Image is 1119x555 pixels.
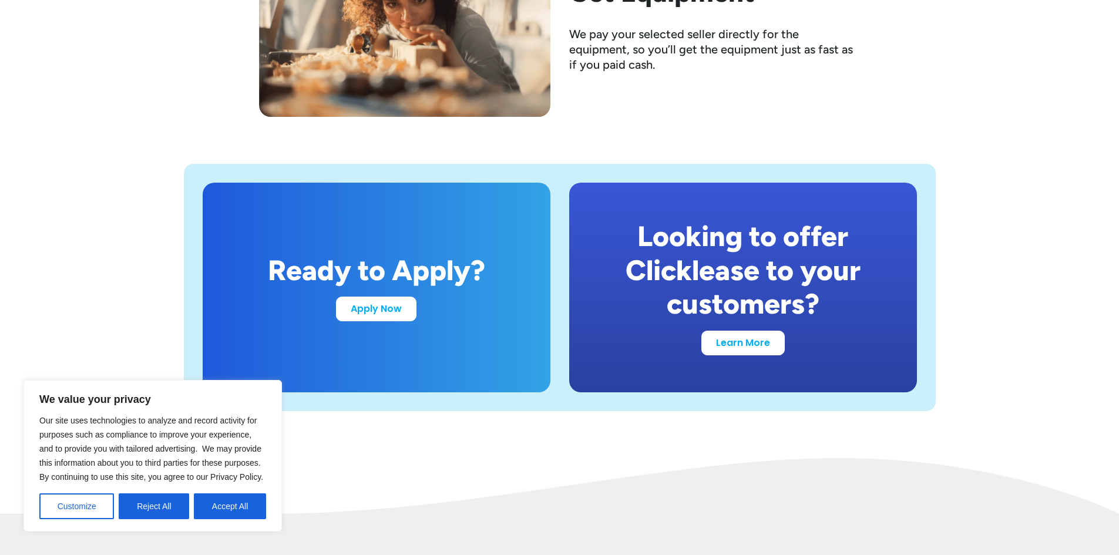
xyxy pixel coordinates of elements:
div: Ready to Apply? [268,254,485,288]
button: Accept All [194,493,266,519]
p: We value your privacy [39,392,266,406]
button: Customize [39,493,114,519]
a: Learn More [701,331,785,355]
div: Looking to offer Clicklease to your customers? [597,220,889,321]
span: Our site uses technologies to analyze and record activity for purposes such as compliance to impr... [39,416,263,482]
a: Apply Now [336,297,416,321]
div: We pay your selected seller directly for the equipment, so you’ll get the equipment just as fast ... [569,26,861,72]
div: We value your privacy [23,380,282,532]
button: Reject All [119,493,189,519]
